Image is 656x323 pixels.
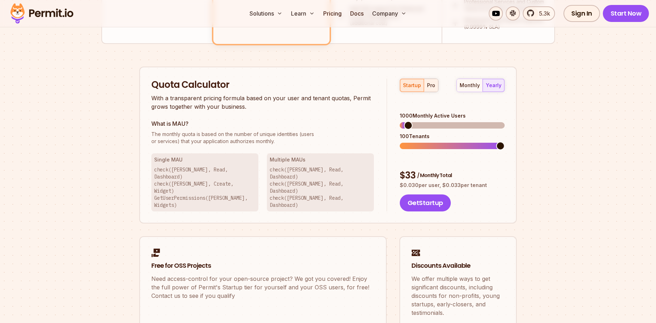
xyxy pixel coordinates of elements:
[151,131,374,138] span: The monthly quota is based on the number of unique identities (users
[270,166,371,209] p: check([PERSON_NAME], Read, Dashboard) check([PERSON_NAME], Read, Dashboard) check([PERSON_NAME], ...
[320,6,344,21] a: Pricing
[369,6,409,21] button: Company
[400,182,505,189] p: $ 0.030 per user, $ 0.033 per tenant
[400,194,451,211] button: GetStartup
[411,261,505,270] h2: Discounts Available
[154,166,256,209] p: check([PERSON_NAME], Read, Dashboard) check([PERSON_NAME], Create, Widget) GetUserPermissions([PE...
[400,112,505,119] div: 1000 Monthly Active Users
[154,156,256,163] h3: Single MAU
[151,94,374,111] p: With a transparent pricing formula based on your user and tenant quotas, Permit grows together wi...
[400,133,505,140] div: 100 Tenants
[270,156,371,163] h3: Multiple MAUs
[151,119,374,128] h3: What is MAU?
[151,274,375,300] p: Need access-control for your open-source project? We got you covered! Enjoy the full power of Per...
[400,169,505,182] div: $ 33
[7,1,77,25] img: Permit logo
[151,131,374,145] p: or services) that your application authorizes monthly.
[411,274,505,317] p: We offer multiple ways to get significant discounts, including discounts for non-profits, young s...
[151,79,374,91] h2: Quota Calculator
[288,6,318,21] button: Learn
[535,9,550,18] span: 5.3k
[247,6,285,21] button: Solutions
[523,6,555,21] a: 5.3k
[564,5,600,22] a: Sign In
[460,82,480,89] div: monthly
[151,261,375,270] h2: Free for OSS Projects
[603,5,649,22] a: Start Now
[347,6,366,21] a: Docs
[427,82,435,89] div: pro
[417,172,452,179] span: / Monthly Total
